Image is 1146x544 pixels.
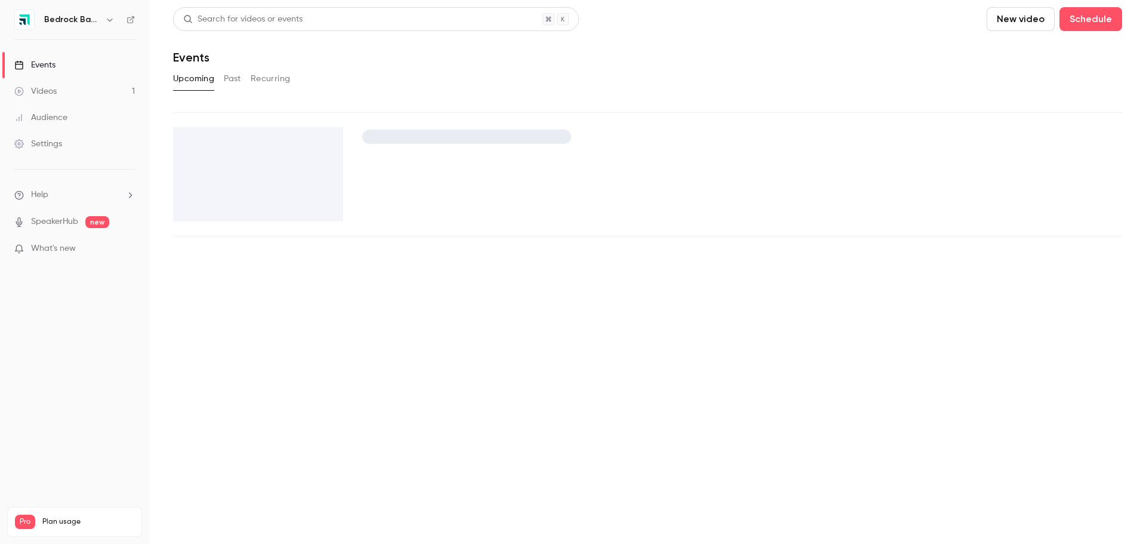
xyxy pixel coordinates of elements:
button: Upcoming [173,69,214,88]
span: Plan usage [42,517,134,527]
div: Audience [14,112,67,124]
div: Search for videos or events [183,13,303,26]
img: Bedrock Basics [15,10,34,29]
a: SpeakerHub [31,216,78,228]
div: Settings [14,138,62,150]
button: New video [987,7,1055,31]
span: Pro [15,515,35,529]
div: Events [14,59,56,71]
div: Videos [14,85,57,97]
li: help-dropdown-opener [14,189,135,201]
span: What's new [31,242,76,255]
span: Help [31,189,48,201]
h6: Bedrock Basics [44,14,100,26]
button: Schedule [1059,7,1122,31]
h1: Events [173,50,210,64]
span: new [85,216,109,228]
button: Past [224,69,241,88]
button: Recurring [251,69,291,88]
